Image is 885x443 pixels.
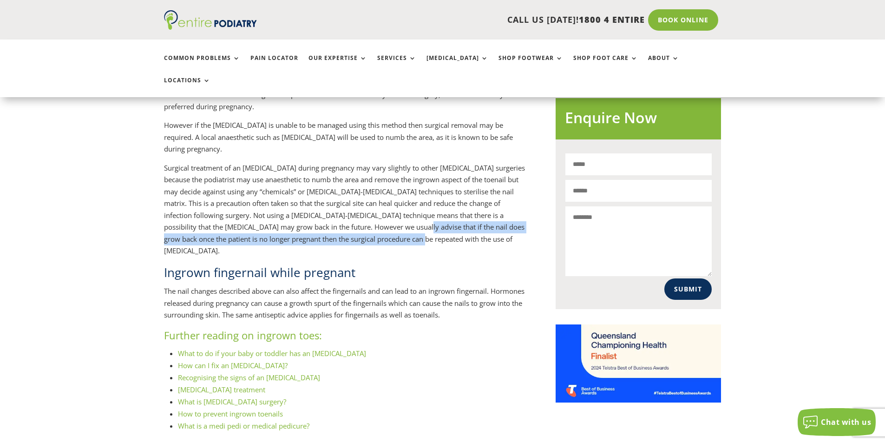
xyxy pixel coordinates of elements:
[164,119,525,162] p: However if the [MEDICAL_DATA] is unable to be managed using this method then surgical removal may...
[164,328,525,347] h3: Further reading on ingrown toes:
[573,55,638,75] a: Shop Foot Care
[178,409,283,418] a: How to prevent ingrown toenails
[308,55,367,75] a: Our Expertise
[250,55,298,75] a: Pain Locator
[579,14,645,25] span: 1800 4 ENTIRE
[556,324,721,403] img: Telstra Business Awards QLD State Finalist - Championing Health Category
[178,397,286,406] a: What is [MEDICAL_DATA] surgery?
[164,162,525,264] p: Surgical treatment of an [MEDICAL_DATA] during pregnancy may vary slightly to other [MEDICAL_DATA...
[164,22,257,32] a: Entire Podiatry
[178,349,366,358] a: What to do if your baby or toddler has an [MEDICAL_DATA]
[648,9,718,31] a: Book Online
[164,77,210,97] a: Locations
[556,395,721,404] a: Telstra Business Awards QLD State Finalist - Championing Health Category
[798,408,876,436] button: Chat with us
[648,55,679,75] a: About
[664,278,712,300] button: Submit
[164,89,525,119] p: If we are able to remove the ingrown aspect of the nail conservatively without surgery, then this...
[164,10,257,30] img: logo (1)
[377,55,416,75] a: Services
[178,373,320,382] a: Recognising the signs of an [MEDICAL_DATA]
[178,421,309,430] a: What is a medi pedi or medical pedicure?
[565,107,712,133] h2: Enquire Now
[426,55,488,75] a: [MEDICAL_DATA]
[164,55,240,75] a: Common Problems
[821,417,871,427] span: Chat with us
[178,385,265,394] a: [MEDICAL_DATA] treatment
[164,264,525,285] h2: Ingrown fingernail while pregnant
[293,14,645,26] p: CALL US [DATE]!
[498,55,563,75] a: Shop Footwear
[164,285,525,328] p: The nail changes described above can also affect the fingernails and can lead to an ingrown finge...
[178,361,288,370] a: How can I fix an [MEDICAL_DATA]?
